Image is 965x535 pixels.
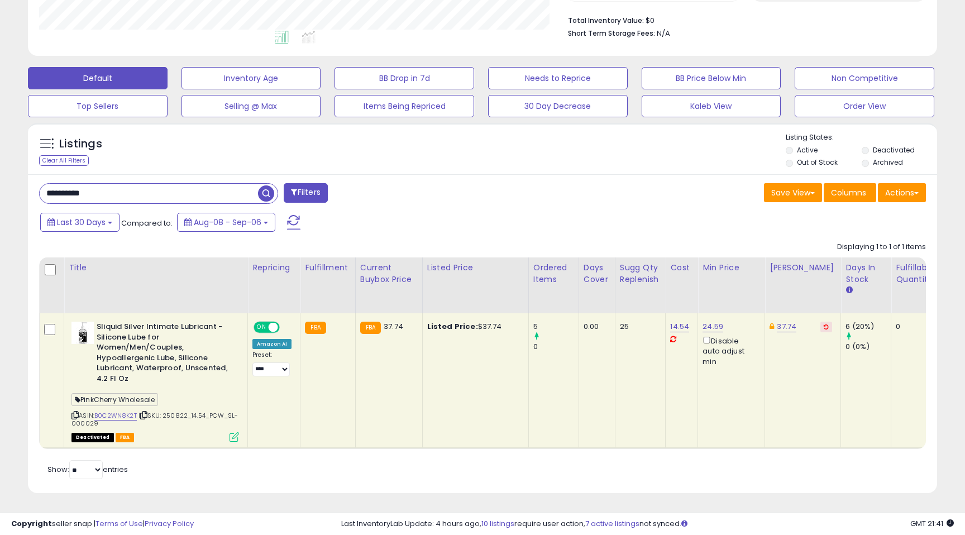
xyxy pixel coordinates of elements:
span: 37.74 [384,321,403,332]
a: 37.74 [777,321,796,332]
span: Compared to: [121,218,173,228]
span: PinkCherry Wholesale [71,393,158,406]
th: Please note that this number is a calculation based on your required days of coverage and your ve... [615,257,666,313]
button: Columns [824,183,876,202]
b: Listed Price: [427,321,478,332]
small: FBA [305,322,326,334]
button: Needs to Reprice [488,67,628,89]
span: FBA [116,433,135,442]
div: Listed Price [427,262,524,274]
div: [PERSON_NAME] [770,262,836,274]
a: 14.54 [670,321,689,332]
div: $37.74 [427,322,520,332]
div: Title [69,262,243,274]
button: Inventory Age [181,67,321,89]
button: Order View [795,95,934,117]
label: Deactivated [873,145,915,155]
span: 2025-10-7 21:41 GMT [910,518,954,529]
span: ON [255,323,269,332]
div: seller snap | | [11,519,194,529]
div: Fulfillment [305,262,350,274]
div: 5 [533,322,579,332]
h5: Listings [59,136,102,152]
b: Short Term Storage Fees: [568,28,655,38]
b: Sliquid Silver Intimate Lubricant - Silicone Lube for Women/Men/Couples, Hypoallergenic Lube, Sil... [97,322,232,386]
div: Displaying 1 to 1 of 1 items [837,242,926,252]
span: OFF [278,323,296,332]
button: Items Being Repriced [335,95,474,117]
button: Default [28,67,168,89]
span: Show: entries [47,464,128,475]
a: 10 listings [481,518,514,529]
div: 0 (0%) [845,342,891,352]
button: Kaleb View [642,95,781,117]
button: Filters [284,183,327,203]
div: 0 [533,342,579,352]
a: B0C2WN8K2T [94,411,137,421]
button: Save View [764,183,822,202]
div: Ordered Items [533,262,574,285]
a: 24.59 [703,321,723,332]
button: BB Drop in 7d [335,67,474,89]
button: Top Sellers [28,95,168,117]
span: Last 30 Days [57,217,106,228]
strong: Copyright [11,518,52,529]
div: Clear All Filters [39,155,89,166]
img: 31cBMtV6yYL._SL40_.jpg [71,322,94,344]
div: Days In Stock [845,262,886,285]
div: 0 [896,322,930,332]
li: $0 [568,13,918,26]
div: 25 [620,322,657,332]
div: Days Cover [584,262,610,285]
button: Aug-08 - Sep-06 [177,213,275,232]
div: Last InventoryLab Update: 4 hours ago, require user action, not synced. [341,519,954,529]
div: 6 (20%) [845,322,891,332]
small: Days In Stock. [845,285,852,295]
div: Current Buybox Price [360,262,418,285]
a: 7 active listings [585,518,639,529]
div: Preset: [252,351,292,376]
label: Active [797,145,818,155]
button: 30 Day Decrease [488,95,628,117]
div: Repricing [252,262,295,274]
small: FBA [360,322,381,334]
div: Fulfillable Quantity [896,262,934,285]
span: All listings that are unavailable for purchase on Amazon for any reason other than out-of-stock [71,433,114,442]
div: Sugg Qty Replenish [620,262,661,285]
b: Total Inventory Value: [568,16,644,25]
span: Aug-08 - Sep-06 [194,217,261,228]
button: BB Price Below Min [642,67,781,89]
label: Out of Stock [797,157,838,167]
p: Listing States: [786,132,937,143]
a: Privacy Policy [145,518,194,529]
div: Disable auto adjust min [703,335,756,367]
label: Archived [873,157,903,167]
div: Amazon AI [252,339,292,349]
a: Terms of Use [95,518,143,529]
span: Columns [831,187,866,198]
span: N/A [657,28,670,39]
button: Selling @ Max [181,95,321,117]
span: | SKU: 250822_14.54_PCW_SL-000029 [71,411,238,428]
button: Actions [878,183,926,202]
div: 0.00 [584,322,606,332]
div: Min Price [703,262,760,274]
div: ASIN: [71,322,239,441]
button: Last 30 Days [40,213,120,232]
button: Non Competitive [795,67,934,89]
div: Cost [670,262,693,274]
